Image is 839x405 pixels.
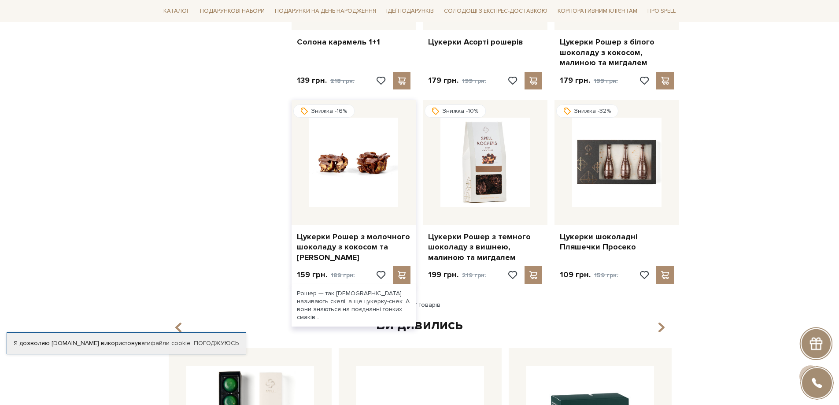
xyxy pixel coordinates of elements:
[271,4,380,18] span: Подарунки на День народження
[165,316,674,334] div: Ви дивились
[293,104,355,118] div: Знижка -16%
[428,270,486,280] p: 199 грн.
[560,232,674,253] a: Цукерки шоколадні Пляшечки Просеко
[383,4,437,18] span: Ідеї подарунків
[556,104,618,118] div: Знижка -32%
[297,232,411,263] a: Цукерки Рошер з молочного шоколаду з кокосом та [PERSON_NAME]
[297,37,411,47] a: Солона карамель 1+1
[297,270,355,280] p: 159 грн.
[7,339,246,347] div: Я дозволяю [DOMAIN_NAME] використовувати
[440,4,551,19] a: Солодощі з експрес-доставкою
[196,4,268,18] span: Подарункові набори
[560,270,618,280] p: 109 грн.
[330,77,355,85] span: 218 грн.
[292,284,416,327] div: Рошер — так [DEMOGRAPHIC_DATA] називають скелі, а ще цукерку-снек. А вони знаються на поєднанні т...
[594,271,618,279] span: 159 грн.
[644,4,679,18] span: Про Spell
[151,339,191,347] a: файли cookie
[594,77,618,85] span: 199 грн.
[560,75,618,86] p: 179 грн.
[560,37,674,68] a: Цукерки Рошер з білого шоколаду з кокосом, малиною та мигдалем
[462,271,486,279] span: 219 грн.
[428,232,542,263] a: Цукерки Рошер з темного шоколаду з вишнею, малиною та мигдалем
[194,339,239,347] a: Погоджуюсь
[156,301,683,309] div: 17 з 17 товарів
[428,75,486,86] p: 179 грн.
[462,77,486,85] span: 199 грн.
[309,118,399,207] img: Цукерки Рошер з молочного шоколаду з кокосом та мигдалем
[554,4,641,19] a: Корпоративним клієнтам
[297,75,355,86] p: 139 грн.
[428,37,542,47] a: Цукерки Асорті рошерів
[425,104,486,118] div: Знижка -10%
[160,4,193,18] span: Каталог
[331,271,355,279] span: 189 грн.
